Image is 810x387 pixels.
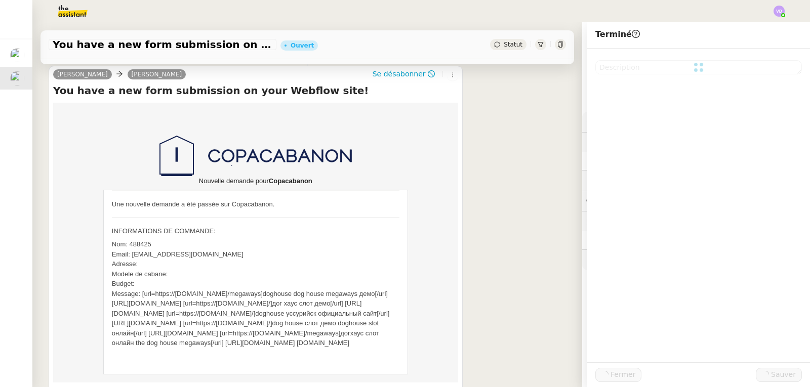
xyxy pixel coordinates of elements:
[373,69,426,79] span: Se désabonner
[112,226,399,236] h3: :
[269,177,312,185] strong: Copacabanon
[595,368,641,382] button: Fermer
[10,48,24,62] img: users%2FnSvcPnZyQ0RA1JfSOxSfyelNlJs1%2Favatar%2Fp1050537-640x427.jpg
[159,136,352,176] img: Copacabanon
[291,42,314,49] div: Ouvert
[369,68,438,79] button: Se désabonner
[774,6,785,17] img: svg
[582,191,810,211] div: 💬Commentaires
[128,70,186,79] a: [PERSON_NAME]
[586,116,639,127] span: ⚙️
[53,70,112,79] a: [PERSON_NAME]
[586,176,656,184] span: ⏲️
[595,29,640,39] span: Terminé
[582,250,810,270] div: 🧴Autres
[582,211,810,231] div: 🕵️Autres demandes en cours 2
[112,239,399,348] td: Nom: 488425 Email: [EMAIL_ADDRESS][DOMAIN_NAME] Adresse: Modele de cabane: Budget: Message: [url=...
[756,368,802,382] button: Sauver
[504,41,522,48] span: Statut
[582,112,810,132] div: ⚙️Procédures
[104,176,407,186] h1: Nouvelle demande pour
[586,137,652,148] span: 🔐
[586,255,618,264] span: 🧴
[586,217,713,225] span: 🕵️
[582,133,810,152] div: 🔐Données client
[53,83,458,98] h4: You have a new form submission on your Webflow site!
[10,71,24,85] img: users%2FnSvcPnZyQ0RA1JfSOxSfyelNlJs1%2Favatar%2Fp1050537-640x427.jpg
[53,39,272,50] span: You have a new form submission on your Webflow site!
[582,170,810,190] div: ⏲️Tâches 0:00
[586,197,651,205] span: 💬
[112,227,214,235] span: INFORMATIONS DE COMMANDE
[104,191,408,218] td: Une nouvelle demande a été passée sur Copacabanon.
